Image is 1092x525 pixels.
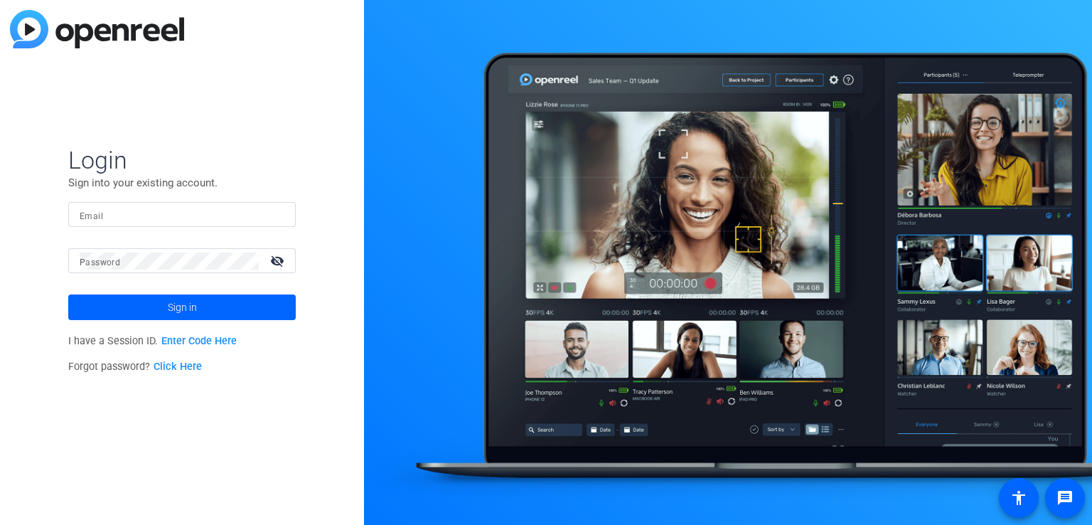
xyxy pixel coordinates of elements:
[68,175,296,191] p: Sign into your existing account.
[68,145,296,175] span: Login
[154,361,202,373] a: Click Here
[161,335,237,347] a: Enter Code Here
[80,206,284,223] input: Enter Email Address
[80,211,103,221] mat-label: Email
[68,335,237,347] span: I have a Session ID.
[262,250,296,271] mat-icon: visibility_off
[68,295,296,320] button: Sign in
[1056,489,1074,507] mat-icon: message
[80,258,120,267] mat-label: Password
[168,290,197,325] span: Sign in
[10,10,184,48] img: blue-gradient.svg
[1010,489,1027,507] mat-icon: accessibility
[68,361,202,373] span: Forgot password?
